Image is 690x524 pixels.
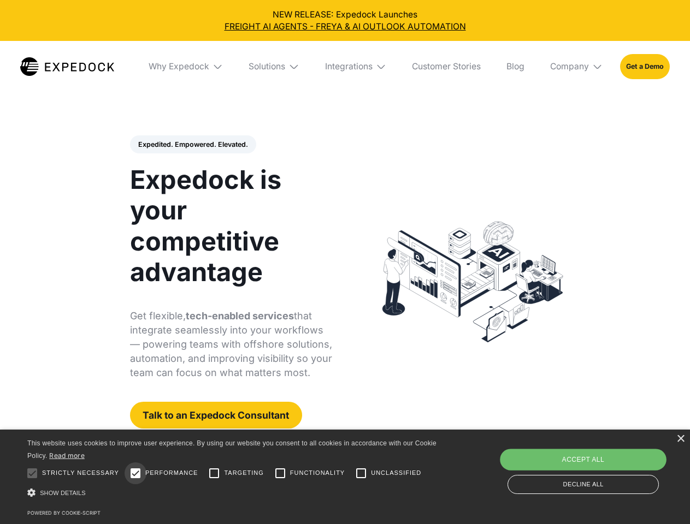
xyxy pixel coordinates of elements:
[541,41,611,92] div: Company
[130,164,333,287] h1: Expedock is your competitive advantage
[40,490,86,496] span: Show details
[9,21,682,33] a: FREIGHT AI AGENTS - FREYA & AI OUTLOOK AUTOMATION
[500,449,666,471] div: Accept all
[550,61,589,72] div: Company
[186,310,294,321] strong: tech-enabled services
[224,468,263,478] span: Targeting
[140,41,232,92] div: Why Expedock
[249,61,285,72] div: Solutions
[27,439,437,460] span: This website uses cookies to improve user experience. By using our website you consent to all coo...
[42,468,119,478] span: Strictly necessary
[403,41,489,92] a: Customer Stories
[371,468,421,478] span: Unclassified
[498,41,533,92] a: Blog
[620,54,670,79] a: Get a Demo
[130,309,333,380] p: Get flexible, that integrate seamlessly into your workflows — powering teams with offshore soluti...
[9,9,682,33] div: NEW RELEASE: Expedock Launches
[290,468,345,478] span: Functionality
[130,402,302,428] a: Talk to an Expedock Consultant
[240,41,308,92] div: Solutions
[145,468,198,478] span: Performance
[508,406,690,524] iframe: Chat Widget
[316,41,395,92] div: Integrations
[27,486,440,501] div: Show details
[325,61,373,72] div: Integrations
[49,451,85,460] a: Read more
[149,61,209,72] div: Why Expedock
[27,510,101,516] a: Powered by cookie-script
